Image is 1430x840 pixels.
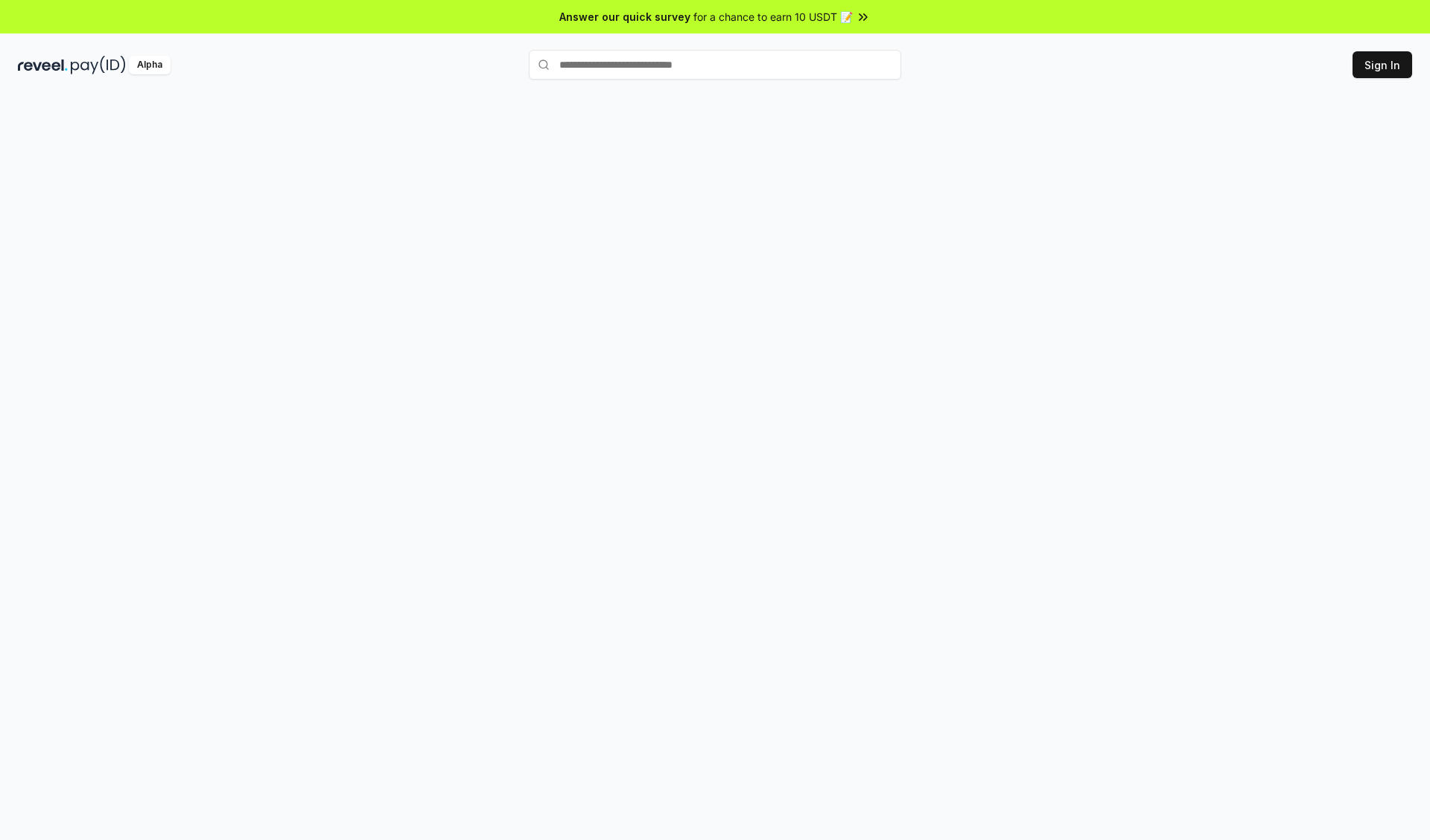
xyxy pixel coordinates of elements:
button: Sign In [1353,51,1412,78]
span: for a chance to earn 10 USDT 📝 [693,9,853,25]
div: Alpha [129,56,171,74]
img: pay_id [71,56,126,74]
span: Answer our quick survey [559,9,690,25]
img: reveel_dark [18,56,68,74]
